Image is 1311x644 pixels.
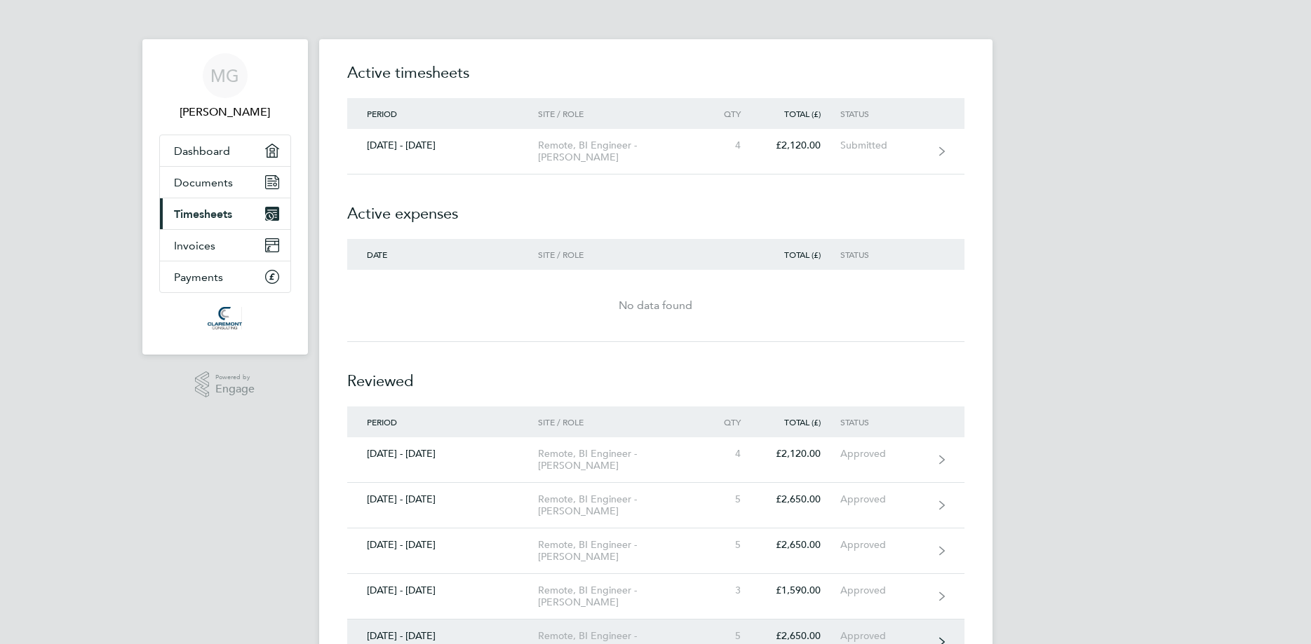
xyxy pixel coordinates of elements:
a: Invoices [160,230,290,261]
a: [DATE] - [DATE]Remote, BI Engineer - [PERSON_NAME]4£2,120.00Approved [347,437,964,483]
div: £2,650.00 [760,539,840,551]
a: Documents [160,167,290,198]
div: Qty [699,109,760,118]
span: Powered by [215,371,255,383]
div: 3 [699,584,760,596]
div: Approved [840,493,927,505]
div: Remote, BI Engineer - [PERSON_NAME] [538,584,699,608]
span: MG [210,67,239,85]
span: Timesheets [174,207,232,221]
div: [DATE] - [DATE] [347,584,539,596]
div: 5 [699,539,760,551]
div: [DATE] - [DATE] [347,539,539,551]
div: Approved [840,448,927,460]
div: Total (£) [760,417,840,427]
div: Site / Role [538,249,699,259]
a: Dashboard [160,135,290,166]
h2: Reviewed [347,342,964,406]
div: Status [840,109,927,118]
span: Payments [174,270,223,284]
div: 5 [699,493,760,505]
a: Go to home page [159,307,291,329]
a: Powered byEngage [195,371,255,398]
div: £2,650.00 [760,630,840,642]
a: Payments [160,261,290,292]
div: Remote, BI Engineer - [PERSON_NAME] [538,139,699,163]
div: £1,590.00 [760,584,840,596]
div: Total (£) [760,249,840,259]
a: Timesheets [160,198,290,229]
div: £2,120.00 [760,448,840,460]
nav: Main navigation [142,39,308,355]
div: [DATE] - [DATE] [347,630,539,642]
div: £2,650.00 [760,493,840,505]
div: Remote, BI Engineer - [PERSON_NAME] [538,493,699,517]
div: Site / Role [538,109,699,118]
span: Mike Giles [159,104,291,121]
h2: Active timesheets [347,62,964,98]
div: Remote, BI Engineer - [PERSON_NAME] [538,539,699,563]
div: Remote, BI Engineer - [PERSON_NAME] [538,448,699,472]
a: [DATE] - [DATE]Remote, BI Engineer - [PERSON_NAME]5£2,650.00Approved [347,483,964,528]
span: Engage [215,383,255,395]
div: Status [840,417,927,427]
span: Invoices [174,239,215,252]
div: £2,120.00 [760,139,840,151]
span: Period [367,108,397,119]
div: 4 [699,448,760,460]
a: MG[PERSON_NAME] [159,53,291,121]
div: No data found [347,297,964,314]
div: Approved [840,539,927,551]
a: [DATE] - [DATE]Remote, BI Engineer - [PERSON_NAME]5£2,650.00Approved [347,528,964,574]
div: Status [840,249,927,259]
img: claremontconsulting1-logo-retina.png [208,307,242,329]
span: Dashboard [174,144,230,158]
a: [DATE] - [DATE]Remote, BI Engineer - [PERSON_NAME]3£1,590.00Approved [347,574,964,619]
div: Submitted [840,139,927,151]
div: [DATE] - [DATE] [347,139,539,151]
span: Period [367,416,397,427]
div: [DATE] - [DATE] [347,448,539,460]
span: Documents [174,176,233,189]
div: [DATE] - [DATE] [347,493,539,505]
h2: Active expenses [347,174,964,239]
div: 4 [699,139,760,151]
a: [DATE] - [DATE]Remote, BI Engineer - [PERSON_NAME]4£2,120.00Submitted [347,129,964,174]
div: Approved [840,584,927,596]
div: Approved [840,630,927,642]
div: Total (£) [760,109,840,118]
div: Qty [699,417,760,427]
div: Site / Role [538,417,699,427]
div: 5 [699,630,760,642]
div: Date [347,249,539,259]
